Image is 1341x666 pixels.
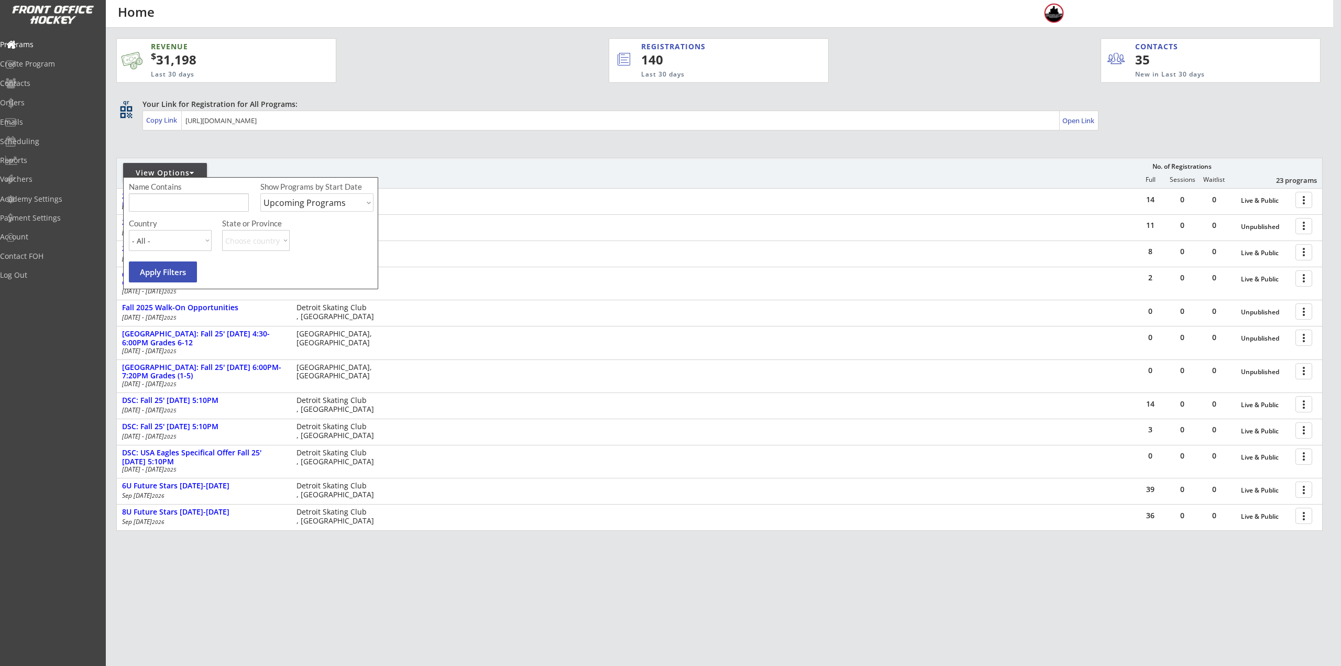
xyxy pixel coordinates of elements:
[122,519,282,525] div: Sep [DATE]
[1167,452,1198,460] div: 0
[122,203,282,209] div: [DATE] - [DATE]
[1199,426,1230,433] div: 0
[164,288,177,295] em: 2025
[151,41,285,52] div: REVENUE
[1135,274,1166,281] div: 2
[122,255,282,261] div: [DATE] - [DATE]
[296,396,379,414] div: Detroit Skating Club , [GEOGRAPHIC_DATA]
[1295,396,1312,412] button: more_vert
[122,493,282,499] div: Sep [DATE]
[1295,270,1312,287] button: more_vert
[122,363,285,381] div: [GEOGRAPHIC_DATA]: Fall 25' [DATE] 6:00PM-7:20PM Grades (1-5)
[1167,274,1198,281] div: 0
[1295,330,1312,346] button: more_vert
[1135,426,1166,433] div: 3
[296,422,379,440] div: Detroit Skating Club , [GEOGRAPHIC_DATA]
[1199,196,1230,203] div: 0
[1241,487,1290,494] div: Live & Public
[122,449,285,466] div: DSC: USA Eagles Specifical Offer Fall 25' [DATE] 5:10PM
[1295,422,1312,439] button: more_vert
[1135,334,1166,341] div: 0
[1199,274,1230,281] div: 0
[1135,452,1166,460] div: 0
[122,218,285,227] div: 2025/26: XS Socks or LXL Jersey Request
[1241,223,1290,231] div: Unpublished
[146,115,179,125] div: Copy Link
[164,407,177,414] em: 2025
[122,407,282,413] div: [DATE] - [DATE]
[1241,401,1290,409] div: Live & Public
[1199,512,1230,519] div: 0
[122,466,282,473] div: [DATE] - [DATE]
[1135,308,1166,315] div: 0
[122,396,285,405] div: DSC: Fall 25' [DATE] 5:10PM
[296,330,379,347] div: [GEOGRAPHIC_DATA], [GEOGRAPHIC_DATA]
[1241,513,1290,520] div: Live & Public
[1167,426,1198,433] div: 0
[1135,196,1166,203] div: 14
[1167,486,1198,493] div: 0
[1295,244,1312,260] button: more_vert
[1199,400,1230,408] div: 0
[296,508,379,526] div: Detroit Skating Club , [GEOGRAPHIC_DATA]
[129,220,212,227] div: Country
[1295,303,1312,320] button: more_vert
[1135,400,1166,408] div: 14
[1167,308,1198,315] div: 0
[1167,400,1198,408] div: 0
[122,330,285,347] div: [GEOGRAPHIC_DATA]: Fall 25' [DATE] 4:30-6:00PM Grades 6-12
[1167,222,1198,229] div: 0
[222,220,372,227] div: State or Province
[1295,508,1312,524] button: more_vert
[1135,51,1200,69] div: 35
[641,70,785,79] div: Last 30 days
[151,70,285,79] div: Last 30 days
[122,244,285,253] div: 2025 Summer Private Hockey Lessons
[1199,334,1230,341] div: 0
[1295,192,1312,208] button: more_vert
[1167,512,1198,519] div: 0
[1199,248,1230,255] div: 0
[641,51,793,69] div: 140
[1198,176,1229,183] div: Waitlist
[1062,116,1095,125] div: Open Link
[1199,308,1230,315] div: 0
[129,183,212,191] div: Name Contains
[1241,335,1290,342] div: Unpublished
[152,518,164,526] em: 2026
[122,348,282,354] div: [DATE] - [DATE]
[1199,452,1230,460] div: 0
[122,303,285,312] div: Fall 2025 Walk-On Opportunities
[164,347,177,355] em: 2025
[1149,163,1214,170] div: No. of Registrations
[122,229,282,235] div: [DATE] - [DATE]
[296,363,379,381] div: [GEOGRAPHIC_DATA], [GEOGRAPHIC_DATA]
[1135,486,1166,493] div: 39
[122,422,285,431] div: DSC: Fall 25' [DATE] 5:10PM
[122,508,285,517] div: 8U Future Stars [DATE]-[DATE]
[641,41,779,52] div: REGISTRATIONS
[122,314,282,321] div: [DATE] - [DATE]
[1295,363,1312,379] button: more_vert
[129,261,197,282] button: Apply Filters
[296,303,379,321] div: Detroit Skating Club , [GEOGRAPHIC_DATA]
[1199,486,1230,493] div: 0
[1135,512,1166,519] div: 36
[122,433,282,440] div: [DATE] - [DATE]
[151,51,303,69] div: 31,198
[1241,428,1290,435] div: Live & Public
[1262,176,1317,185] div: 23 programs
[119,99,132,106] div: qr
[1199,222,1230,229] div: 0
[1241,249,1290,257] div: Live & Public
[1167,176,1198,183] div: Sessions
[1167,367,1198,374] div: 0
[1295,482,1312,498] button: more_vert
[1241,276,1290,283] div: Live & Public
[1167,334,1198,341] div: 0
[260,183,372,191] div: Show Programs by Start Date
[1135,70,1271,79] div: New in Last 30 days
[123,168,207,178] div: View Options
[296,449,379,466] div: Detroit Skating Club , [GEOGRAPHIC_DATA]
[122,270,285,288] div: 6U / 8U Teammate Request - XS Small Socks Order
